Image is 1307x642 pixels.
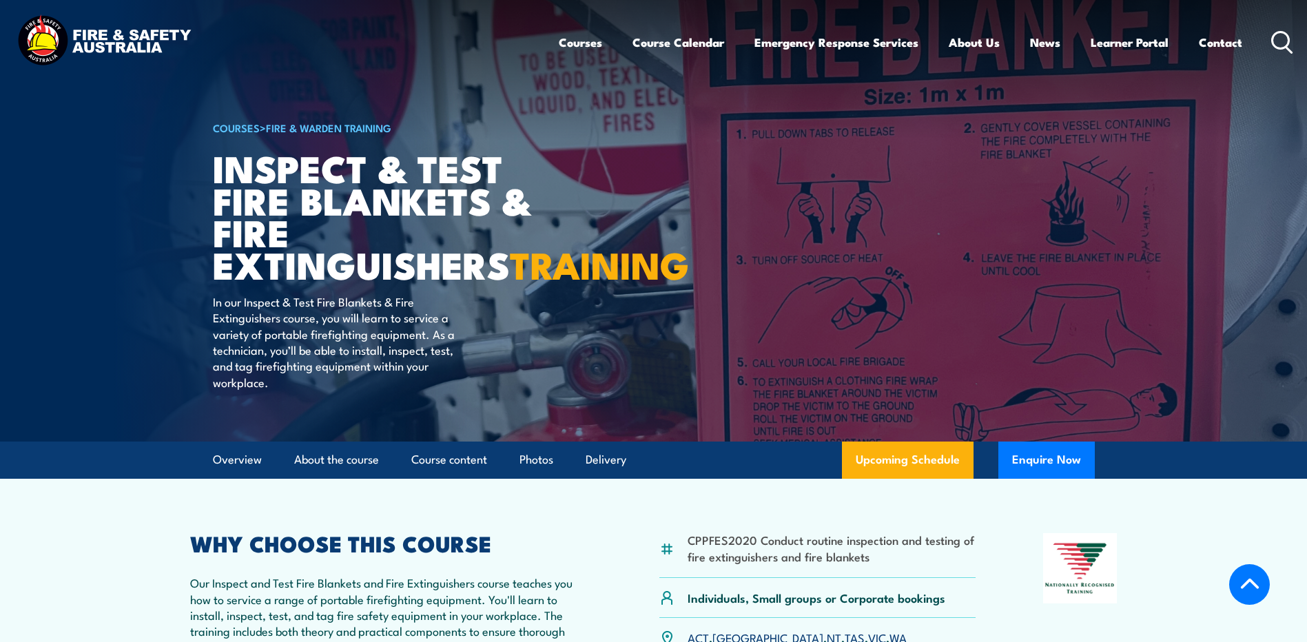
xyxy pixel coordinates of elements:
[1030,24,1060,61] a: News
[266,120,391,135] a: Fire & Warden Training
[213,442,262,478] a: Overview
[213,119,553,136] h6: >
[411,442,487,478] a: Course content
[213,152,553,280] h1: Inspect & Test Fire Blankets & Fire Extinguishers
[842,442,974,479] a: Upcoming Schedule
[213,293,464,390] p: In our Inspect & Test Fire Blankets & Fire Extinguishers course, you will learn to service a vari...
[190,533,593,552] h2: WHY CHOOSE THIS COURSE
[998,442,1095,479] button: Enquire Now
[586,442,626,478] a: Delivery
[949,24,1000,61] a: About Us
[688,532,976,564] li: CPPFES2020 Conduct routine inspection and testing of fire extinguishers and fire blankets
[1043,533,1118,603] img: Nationally Recognised Training logo.
[559,24,602,61] a: Courses
[213,120,260,135] a: COURSES
[688,590,945,605] p: Individuals, Small groups or Corporate bookings
[519,442,553,478] a: Photos
[510,235,689,292] strong: TRAINING
[1091,24,1169,61] a: Learner Portal
[632,24,724,61] a: Course Calendar
[294,442,379,478] a: About the course
[754,24,918,61] a: Emergency Response Services
[1199,24,1242,61] a: Contact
